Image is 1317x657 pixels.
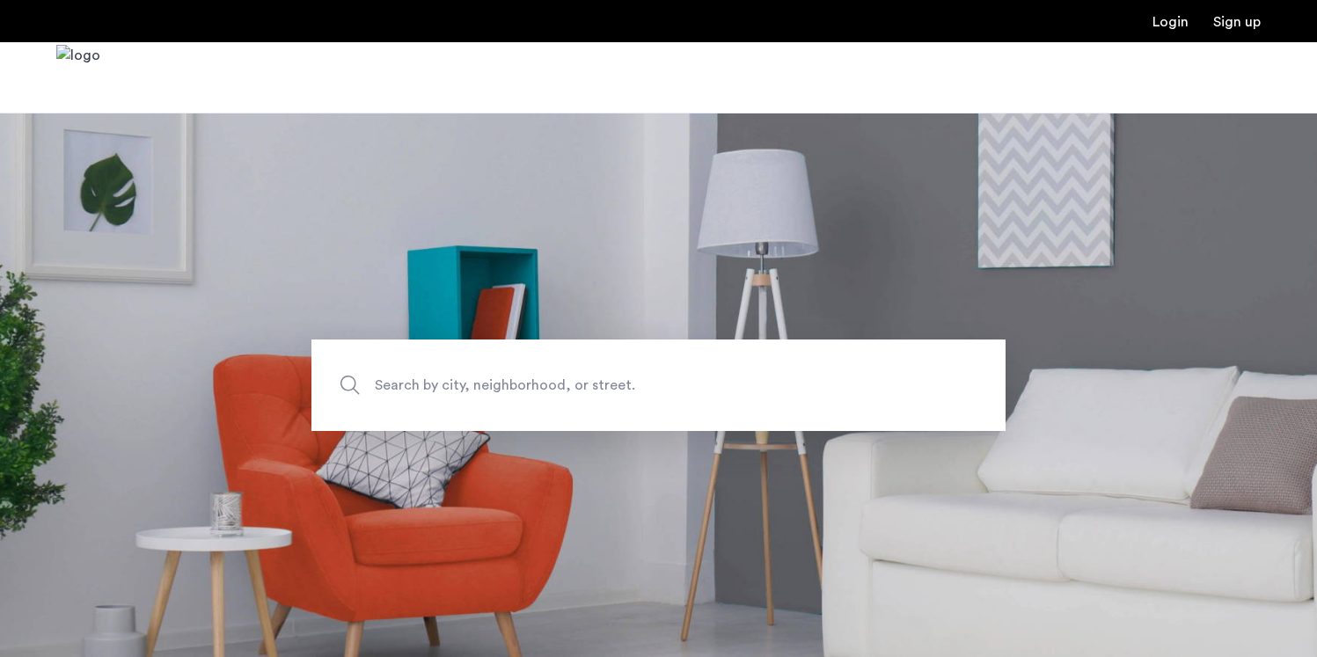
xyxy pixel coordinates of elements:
[56,45,100,111] a: Cazamio Logo
[1152,15,1189,29] a: Login
[1213,15,1261,29] a: Registration
[375,373,860,397] span: Search by city, neighborhood, or street.
[56,45,100,111] img: logo
[311,339,1006,431] input: Apartment Search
